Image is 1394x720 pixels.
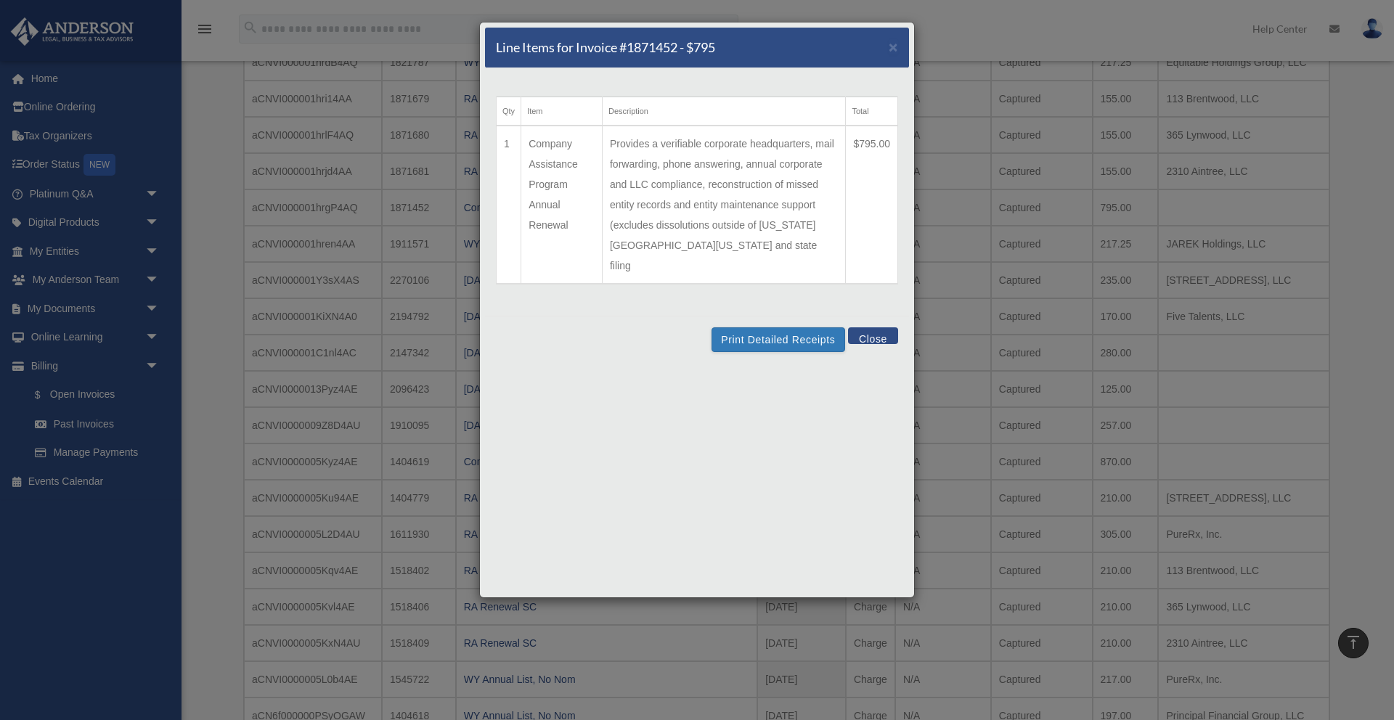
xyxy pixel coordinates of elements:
[846,97,898,126] th: Total
[602,97,845,126] th: Description
[496,38,715,57] h5: Line Items for Invoice #1871452 - $795
[602,126,845,284] td: Provides a verifiable corporate headquarters, mail forwarding, phone answering, annual corporate ...
[712,327,844,352] button: Print Detailed Receipts
[521,126,603,284] td: Company Assistance Program Annual Renewal
[846,126,898,284] td: $795.00
[497,126,521,284] td: 1
[497,97,521,126] th: Qty
[889,39,898,54] button: Close
[848,327,898,344] button: Close
[889,38,898,55] span: ×
[521,97,603,126] th: Item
